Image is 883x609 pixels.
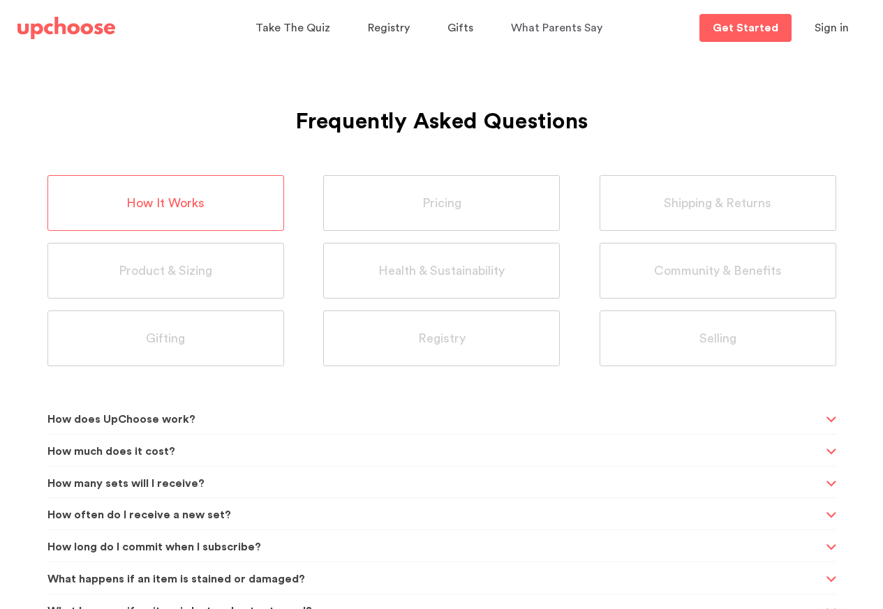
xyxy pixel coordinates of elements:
[119,263,212,279] span: Product & Sizing
[418,331,466,347] span: Registry
[713,22,778,33] p: Get Started
[255,15,334,42] a: Take The Quiz
[47,467,822,501] span: How many sets will I receive?
[511,22,602,33] span: What Parents Say
[797,14,866,42] button: Sign in
[47,74,836,140] h1: Frequently Asked Questions
[146,331,185,347] span: Gifting
[47,530,822,564] span: How long do I commit when I subscribe?
[699,14,792,42] a: Get Started
[47,403,822,437] span: How does UpChoose work?
[378,263,505,279] span: Health & Sustainability
[126,195,205,211] span: How It Works
[422,195,461,211] span: Pricing
[17,14,115,43] a: UpChoose
[815,22,849,33] span: Sign in
[447,22,473,33] span: Gifts
[255,22,330,33] span: Take The Quiz
[47,498,822,532] span: How often do I receive a new set?
[654,263,782,279] span: Community & Benefits
[47,562,822,596] span: What happens if an item is stained or damaged?
[664,195,771,211] span: Shipping & Returns
[368,22,410,33] span: Registry
[17,17,115,39] img: UpChoose
[47,435,822,469] span: How much does it cost?
[447,15,477,42] a: Gifts
[368,15,414,42] a: Registry
[699,331,736,347] span: Selling
[511,15,607,42] a: What Parents Say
